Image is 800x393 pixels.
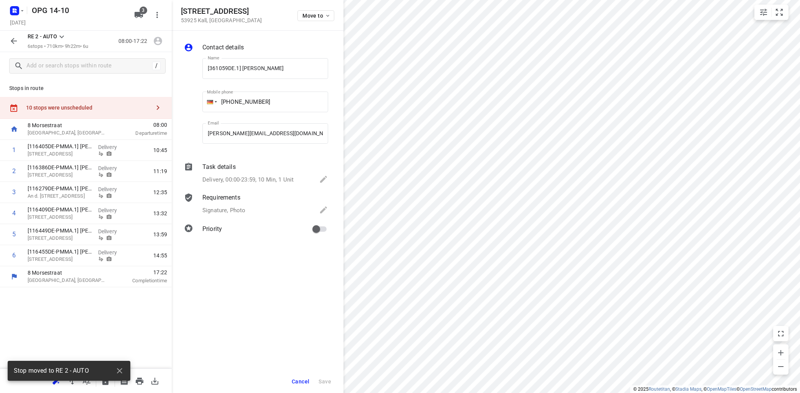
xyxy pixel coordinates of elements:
[28,234,92,242] p: [STREET_ADDRESS]
[207,90,233,94] label: Mobile phone
[28,227,92,234] p: [116449DE-PMMA.1] Michael Grimlowsk
[26,105,150,111] div: 10 stops were unscheduled
[12,210,16,217] div: 4
[319,205,328,215] svg: Edit
[12,146,16,154] div: 1
[28,142,92,150] p: [116405DE-PMMA.1] Axel Lischke
[184,162,328,185] div: Task detailsDelivery, 00:00-23:59, 10 Min, 1 Unit
[153,252,167,259] span: 14:55
[118,37,150,45] p: 08:00-17:22
[153,146,167,154] span: 10:45
[28,248,92,255] p: [116455DE-PMMA.1] [PERSON_NAME]
[202,193,240,202] p: Requirements
[153,167,167,175] span: 11:19
[132,377,147,384] span: Print route
[150,37,166,44] span: Assign driver
[28,171,92,179] p: [STREET_ADDRESS]
[9,84,163,92] p: Stops in route
[98,206,126,214] p: Delivery
[28,185,92,192] p: [116279DE-PMMA.1] Alexander Diessne
[202,162,236,172] p: Task details
[319,175,328,184] svg: Edit
[202,175,294,184] p: Delivery, 00:00-23:59, 10 Min, 1 Unit
[29,4,128,16] h5: Rename
[28,206,92,213] p: [116409DE-PMMA.1] Bert Ziberi
[289,375,312,388] button: Cancel
[98,228,126,235] p: Delivery
[117,121,167,129] span: 08:00
[26,60,152,72] input: Add or search stops within route
[202,224,222,234] p: Priority
[675,386,701,392] a: Stadia Maps
[149,7,165,23] button: More
[153,210,167,217] span: 13:32
[28,121,107,129] p: 8 Morsestraat
[740,386,772,392] a: OpenStreetMap
[756,5,771,20] button: Map settings
[28,164,92,171] p: [116386DE-PMMA.1] Artur Jungkind
[184,43,328,54] div: Contact details
[28,192,92,200] p: An d. Klostermauer 39, Hennef
[28,255,92,263] p: [STREET_ADDRESS]
[98,164,126,172] p: Delivery
[28,129,107,137] p: [GEOGRAPHIC_DATA], [GEOGRAPHIC_DATA]
[14,367,89,375] span: Stop moved to RE 2 - AUTO
[28,269,107,277] p: 8 Morsestraat
[7,18,29,27] h5: [DATE]
[117,277,167,285] p: Completion time
[649,386,670,392] a: Routetitan
[131,7,146,23] button: 3
[292,378,309,385] span: Cancel
[12,167,16,175] div: 2
[202,206,245,215] p: Signature, Photo
[153,188,167,196] span: 12:35
[754,5,789,20] div: small contained button group
[202,43,244,52] p: Contact details
[152,62,161,70] div: /
[707,386,736,392] a: OpenMapTiles
[302,13,331,19] span: Move to
[12,252,16,259] div: 6
[117,129,167,137] p: Departure time
[98,185,126,193] p: Delivery
[98,143,126,151] p: Delivery
[633,386,797,392] li: © 2025 , © , © © contributors
[153,231,167,238] span: 13:59
[28,150,92,158] p: Heinestraße 30, Radevormwald
[28,213,92,221] p: Schönfelder Weg 13, Solingen
[28,33,57,41] p: RE 2 - AUTO
[98,249,126,256] p: Delivery
[117,269,167,276] span: 17:22
[12,188,16,196] div: 3
[28,277,107,284] p: [GEOGRAPHIC_DATA], [GEOGRAPHIC_DATA]
[140,7,147,14] span: 3
[772,5,787,20] button: Fit zoom
[202,92,217,112] div: Germany: + 49
[147,377,163,384] span: Download route
[181,17,262,23] p: 53925 Kall , [GEOGRAPHIC_DATA]
[297,10,334,21] button: Move to
[181,7,262,16] h5: [STREET_ADDRESS]
[184,193,328,216] div: RequirementsSignature, Photo
[28,43,89,50] p: 6 stops • 710km • 9h22m • 6u
[202,92,328,112] input: 1 (702) 123-4567
[12,231,16,238] div: 5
